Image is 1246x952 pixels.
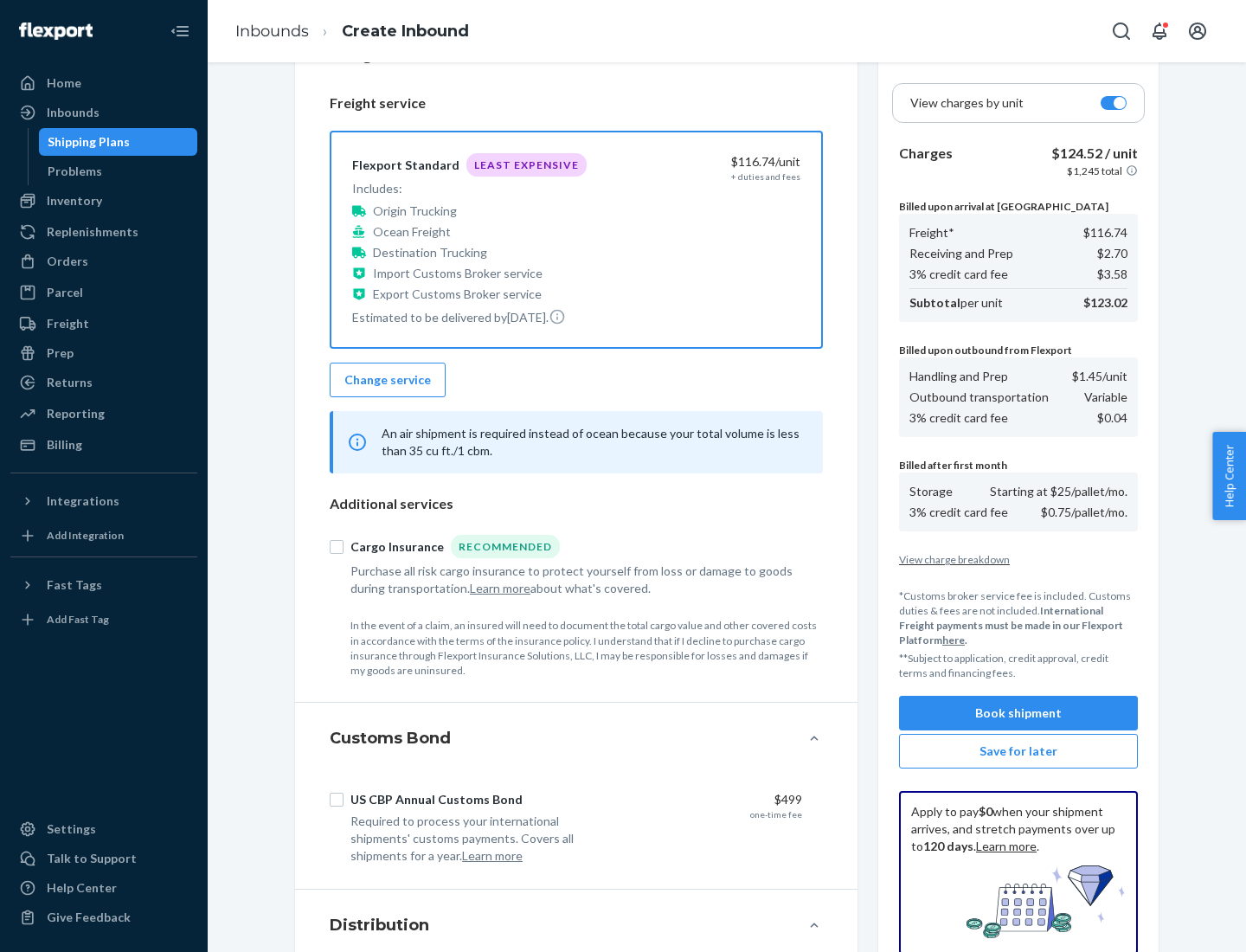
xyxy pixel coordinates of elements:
[373,223,451,241] p: Ocean Freight
[909,504,1008,521] p: 3% credit card fee
[899,604,1123,646] b: International Freight payments must be made in our Flexport Platform .
[47,104,100,121] div: Inbounds
[976,839,1037,853] a: Learn more
[235,22,309,41] a: Inbounds
[10,400,197,428] a: Reporting
[731,170,800,183] div: + duties and fees
[470,580,530,597] button: Learn more
[10,279,197,306] a: Parcel
[47,576,102,594] div: Fast Tags
[10,248,197,275] a: Orders
[1104,14,1139,48] button: Open Search Box
[909,295,960,310] b: Subtotal
[899,458,1138,473] p: Billed after first month
[47,344,74,362] div: Prep
[350,538,444,556] div: Cargo Insurance
[910,94,1024,112] p: View charges by unit
[330,494,823,514] p: Additional services
[352,308,587,326] p: Estimated to be delivered by [DATE] .
[222,6,483,57] ol: breadcrumbs
[10,904,197,931] button: Give Feedback
[330,727,451,749] h4: Customs Bond
[899,145,953,161] b: Charges
[47,315,89,332] div: Freight
[911,803,1126,855] p: Apply to pay when your shipment arrives, and stretch payments over up to . .
[1097,409,1127,427] p: $0.04
[750,808,802,820] div: one-time fee
[47,612,109,627] div: Add Fast Tag
[10,310,197,338] a: Freight
[350,563,802,597] div: Purchase all risk cargo insurance to protect yourself from loss or damage to goods during transpo...
[909,409,1008,427] p: 3% credit card fee
[47,223,138,241] div: Replenishments
[47,528,124,543] div: Add Integration
[899,696,1138,730] button: Book shipment
[909,294,1003,312] p: per unit
[909,245,1013,262] p: Receiving and Prep
[620,153,800,170] div: $116.74 /unit
[899,343,1138,357] p: Billed upon outbound from Flexport
[909,224,954,241] p: Freight*
[923,839,973,853] b: 120 days
[1083,294,1127,312] p: $123.02
[47,909,131,926] div: Give Feedback
[1072,368,1127,385] p: $1.45 /unit
[47,74,81,92] div: Home
[19,23,93,40] img: Flexport logo
[47,850,137,867] div: Talk to Support
[163,14,197,48] button: Close Navigation
[942,634,965,646] a: here
[10,845,197,872] a: Talk to Support
[10,571,197,599] button: Fast Tags
[330,540,344,554] input: Cargo InsuranceRecommended
[1051,144,1138,164] p: $124.52 / unit
[1084,389,1127,406] p: Variable
[1212,432,1246,520] button: Help Center
[10,815,197,843] a: Settings
[373,265,543,282] p: Import Customs Broker service
[47,253,88,270] div: Orders
[899,651,1138,680] p: **Subject to application, credit approval, credit terms and financing fees.
[899,589,1138,648] p: *Customs broker service fee is included. Customs duties & fees are not included.
[1067,164,1122,178] p: $1,245 total
[330,793,344,807] input: US CBP Annual Customs Bond
[10,218,197,246] a: Replenishments
[899,552,1138,567] button: View charge breakdown
[47,436,82,453] div: Billing
[10,69,197,97] a: Home
[350,791,523,808] div: US CBP Annual Customs Bond
[10,487,197,515] button: Integrations
[330,914,429,936] h4: Distribution
[1142,14,1177,48] button: Open notifications
[47,820,96,838] div: Settings
[1083,224,1127,241] p: $116.74
[909,368,1008,385] p: Handling and Prep
[1097,245,1127,262] p: $2.70
[1097,266,1127,283] p: $3.58
[47,284,83,301] div: Parcel
[466,153,587,177] div: Least Expensive
[909,483,953,500] p: Storage
[373,286,542,303] p: Export Customs Broker service
[10,369,197,396] a: Returns
[909,389,1049,406] p: Outbound transportation
[47,879,117,897] div: Help Center
[39,128,198,156] a: Shipping Plans
[899,199,1138,214] p: Billed upon arrival at [GEOGRAPHIC_DATA]
[10,522,197,550] a: Add Integration
[330,93,823,113] p: Freight service
[10,874,197,902] a: Help Center
[39,158,198,185] a: Problems
[342,22,469,41] a: Create Inbound
[10,187,197,215] a: Inventory
[350,618,823,678] p: In the event of a claim, an insured will need to document the total cargo value and other covered...
[47,374,93,391] div: Returns
[382,425,802,460] p: An air shipment is required instead of ocean because your total volume is less than 35 cu ft./1 cbm.
[10,431,197,459] a: Billing
[47,405,105,422] div: Reporting
[48,163,102,180] div: Problems
[462,847,523,865] button: Learn more
[10,99,197,126] a: Inbounds
[909,266,1008,283] p: 3% credit card fee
